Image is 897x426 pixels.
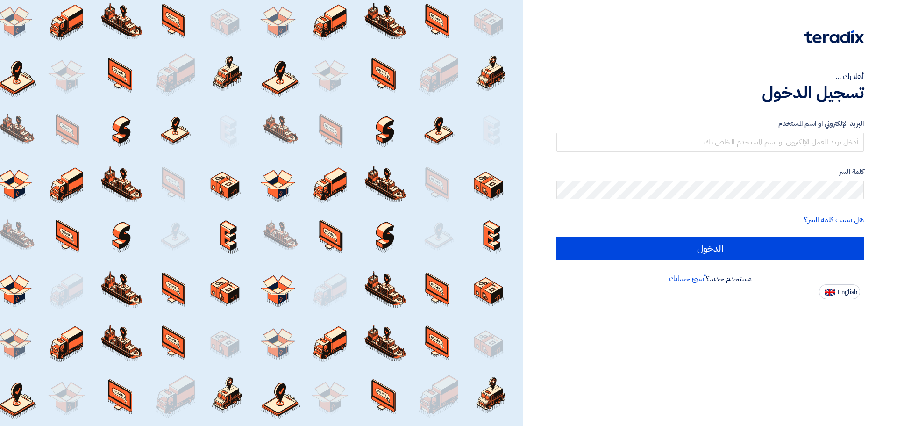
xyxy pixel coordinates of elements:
[825,289,835,296] img: en-US.png
[556,273,864,284] div: مستخدم جديد؟
[556,118,864,129] label: البريد الإلكتروني او اسم المستخدم
[838,289,857,296] span: English
[669,273,706,284] a: أنشئ حسابك
[556,237,864,260] input: الدخول
[804,214,864,225] a: هل نسيت كلمة السر؟
[804,30,864,43] img: Teradix logo
[556,82,864,103] h1: تسجيل الدخول
[556,133,864,152] input: أدخل بريد العمل الإلكتروني او اسم المستخدم الخاص بك ...
[556,71,864,82] div: أهلا بك ...
[819,284,860,299] button: English
[556,166,864,177] label: كلمة السر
